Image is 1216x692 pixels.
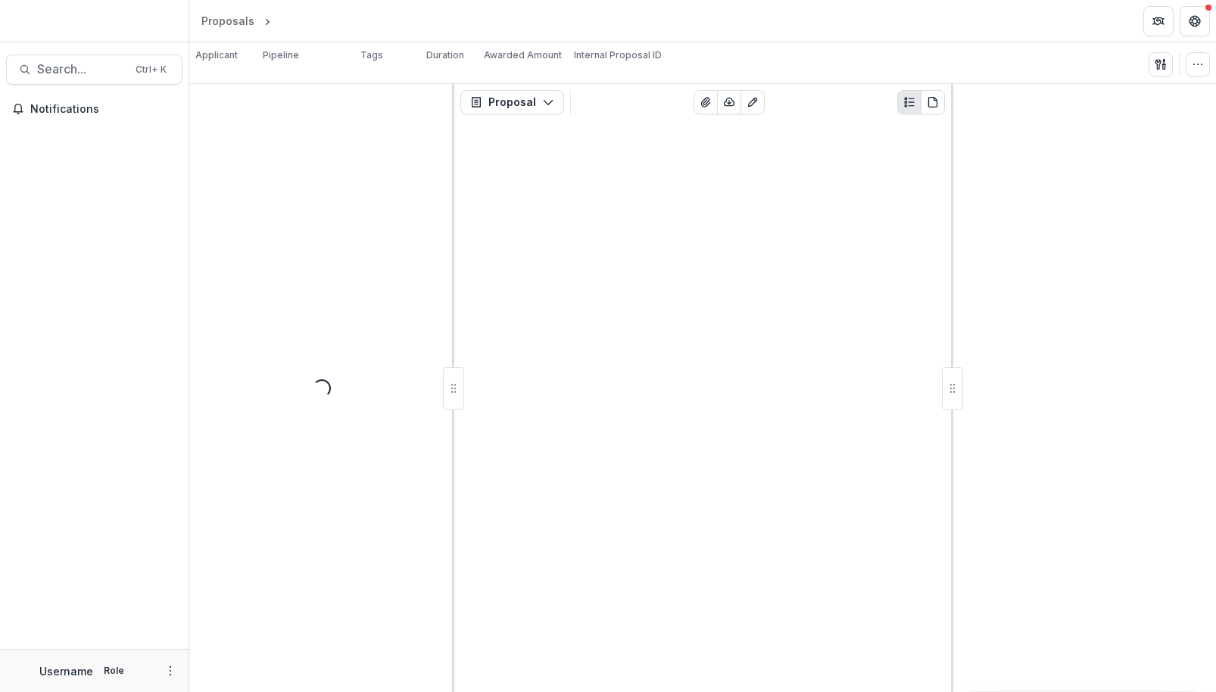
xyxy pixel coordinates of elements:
[37,62,126,76] span: Search...
[30,103,176,116] span: Notifications
[39,663,93,679] p: Username
[921,90,945,114] button: PDF view
[574,48,662,62] p: Internal Proposal ID
[133,61,170,78] div: Ctrl + K
[161,662,179,680] button: More
[1180,6,1210,36] button: Get Help
[195,10,260,32] a: Proposals
[195,48,238,62] p: Applicant
[6,55,182,85] button: Search...
[6,97,182,121] button: Notifications
[741,90,765,114] button: Edit as form
[897,90,921,114] button: Plaintext view
[360,48,383,62] p: Tags
[99,664,129,678] p: Role
[1143,6,1174,36] button: Partners
[694,90,718,114] button: View Attached Files
[484,48,562,62] p: Awarded Amount
[195,10,338,32] nav: breadcrumb
[263,48,299,62] p: Pipeline
[201,13,254,29] div: Proposals
[426,48,464,62] p: Duration
[460,90,564,114] button: Proposal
